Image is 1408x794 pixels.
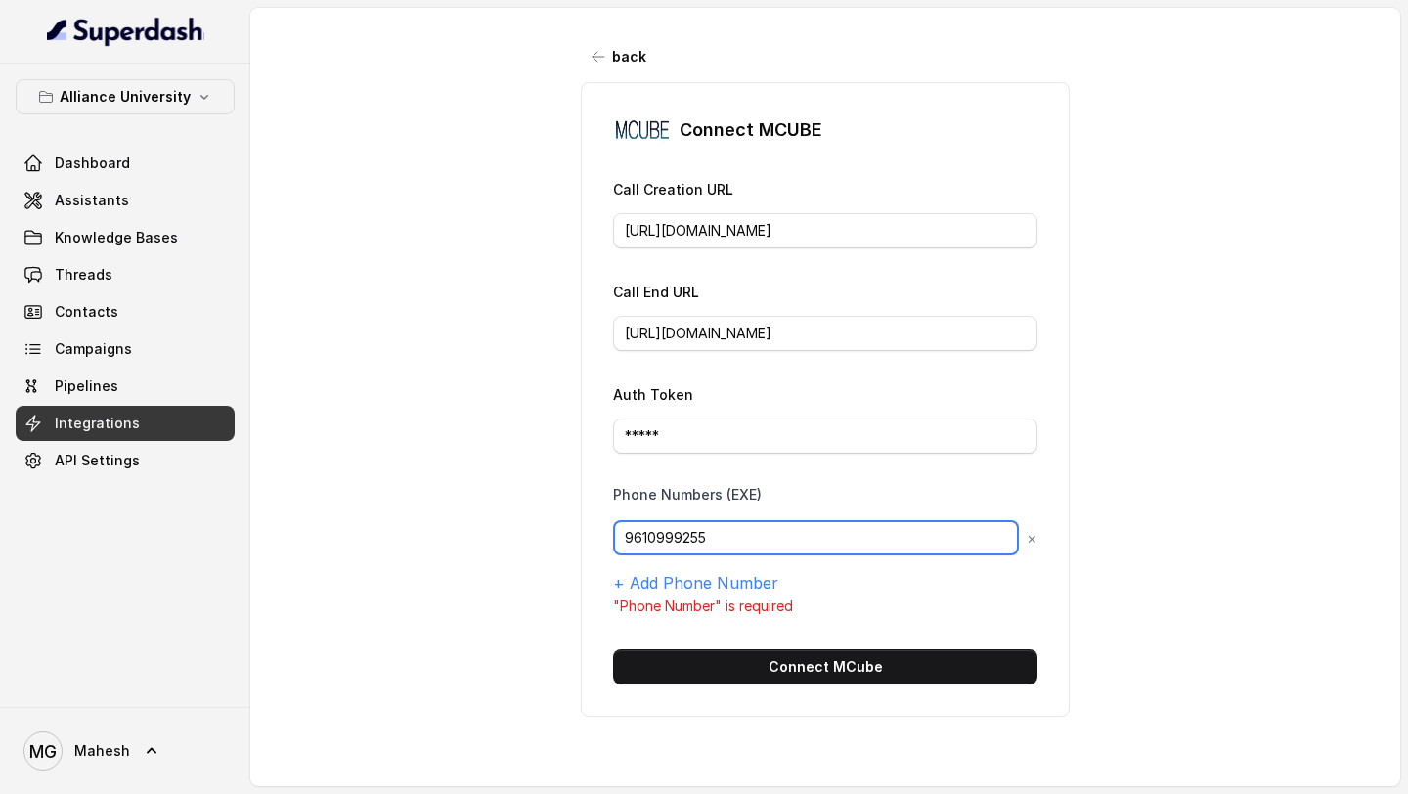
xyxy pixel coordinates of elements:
[613,386,693,403] label: Auth Token
[55,265,112,285] span: Threads
[55,154,130,173] span: Dashboard
[16,369,235,404] a: Pipelines
[613,114,672,146] img: Pj9IrDBdEGgAAAABJRU5ErkJggg==
[55,451,140,470] span: API Settings
[47,16,204,47] img: light.svg
[74,741,130,761] span: Mahesh
[16,724,235,778] a: Mahesh
[16,331,235,367] a: Campaigns
[613,649,1037,684] button: Connect MCube
[16,406,235,441] a: Integrations
[680,114,822,146] h1: Connect MCUBE
[613,595,1037,618] p: "Phone Number" is required
[55,228,178,247] span: Knowledge Bases
[16,183,235,218] a: Assistants
[16,443,235,478] a: API Settings
[29,741,57,762] text: MG
[16,257,235,292] a: Threads
[1027,526,1037,550] button: ×
[60,85,191,109] p: Alliance University
[613,571,778,595] button: + Add Phone Number
[55,191,129,210] span: Assistants
[16,79,235,114] button: Alliance University
[16,146,235,181] a: Dashboard
[16,220,235,255] a: Knowledge Bases
[613,284,699,300] label: Call End URL
[613,181,733,198] label: Call Creation URL
[581,39,658,74] button: back
[55,376,118,396] span: Pipelines
[55,302,118,322] span: Contacts
[55,414,140,433] span: Integrations
[55,339,132,359] span: Campaigns
[16,294,235,330] a: Contacts
[613,485,762,505] label: Phone Numbers (EXE)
